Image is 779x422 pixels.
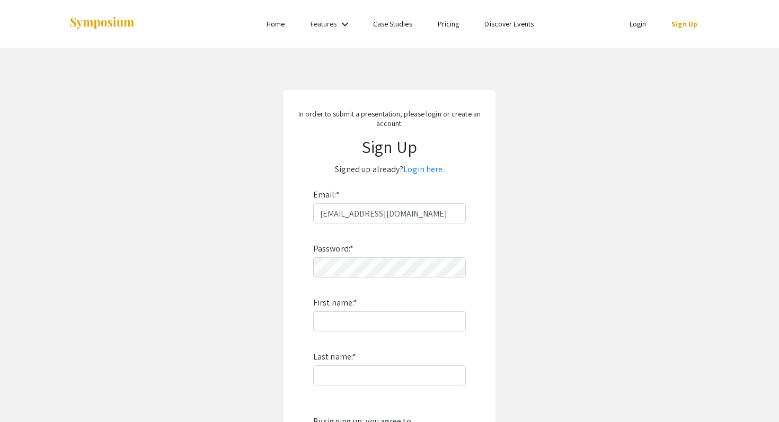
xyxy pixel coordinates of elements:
a: Features [311,19,337,29]
a: Pricing [438,19,459,29]
p: In order to submit a presentation, please login or create an account. [294,109,485,128]
a: Home [267,19,285,29]
a: Sign Up [671,19,697,29]
label: Last name: [313,348,356,365]
iframe: Chat [8,374,45,414]
img: Symposium by ForagerOne [69,16,135,31]
a: Login [630,19,647,29]
a: Discover Events [484,19,534,29]
h1: Sign Up [294,137,485,157]
label: First name: [313,294,357,311]
p: Signed up already? [294,161,485,178]
mat-icon: Expand Features list [339,18,351,31]
label: Password: [313,240,353,257]
label: Email: [313,186,340,203]
a: Login here. [403,164,444,175]
a: Case Studies [373,19,412,29]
